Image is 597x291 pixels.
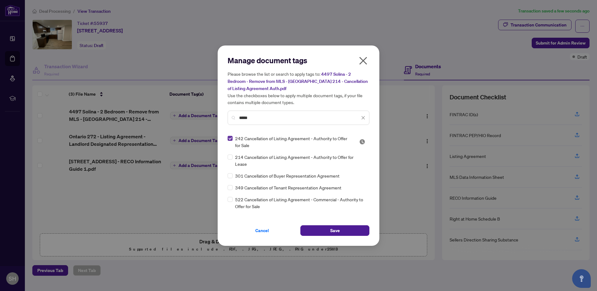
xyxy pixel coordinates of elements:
span: 301 Cancellation of Buyer Representation Agreement [235,172,340,179]
span: 522 Cancellation of Listing Agreement - Commercial - Authority to Offer for Sale [235,196,366,210]
span: close [358,56,368,66]
button: Save [300,225,369,236]
h5: Please browse the list or search to apply tags to: Use the checkboxes below to apply multiple doc... [228,70,369,106]
button: Open asap [572,269,591,288]
span: Pending Review [359,139,365,145]
img: status [359,139,365,145]
span: Save [330,226,340,236]
span: 349 Cancellation of Tenant Representation Agreement [235,184,341,191]
span: Cancel [255,226,269,236]
span: 214 Cancellation of Listing Agreement - Authority to Offer for Lease [235,154,366,167]
button: Cancel [228,225,297,236]
span: 242 Cancellation of Listing Agreement - Authority to Offer for Sale [235,135,352,149]
span: close [361,116,365,120]
span: 4497 Solina - 2 Bedroom - Remove from MLS - [GEOGRAPHIC_DATA] 214 - Cancellation of Listing Agree... [228,71,368,91]
h2: Manage document tags [228,55,369,65]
